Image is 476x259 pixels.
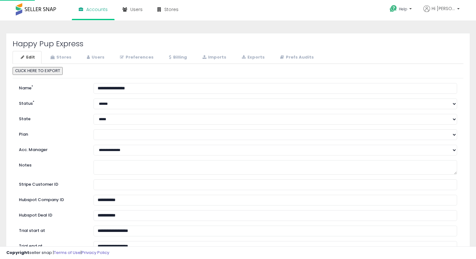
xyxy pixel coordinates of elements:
i: Get Help [389,5,397,13]
span: Accounts [86,6,108,13]
label: Plan [14,129,89,138]
label: Notes [14,160,89,168]
label: Status [14,99,89,107]
label: State [14,114,89,122]
a: Edit [13,51,42,64]
a: Billing [161,51,194,64]
strong: Copyright [6,250,29,256]
a: Prefs Audits [272,51,320,64]
a: Hi [PERSON_NAME] [423,5,460,20]
a: Terms of Use [54,250,81,256]
span: Hi [PERSON_NAME] [432,5,455,12]
label: Acc. Manager [14,145,89,153]
a: Stores [42,51,78,64]
span: Stores [164,6,178,13]
a: Preferences [112,51,160,64]
label: Hubspot Company ID [14,195,89,203]
label: Trial start at [14,226,89,234]
span: Help [399,6,407,12]
span: Users [130,6,143,13]
label: Stripe Customer ID [14,179,89,188]
a: Exports [234,51,271,64]
a: Privacy Policy [82,250,109,256]
label: Name [14,83,89,91]
a: Imports [194,51,233,64]
label: Hubspot Deal ID [14,210,89,218]
label: Trial end at [14,241,89,249]
h2: Happy Pup Express [13,40,463,48]
div: seller snap | | [6,250,109,256]
button: CLICK HERE TO EXPORT [13,67,63,75]
a: Users [79,51,111,64]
